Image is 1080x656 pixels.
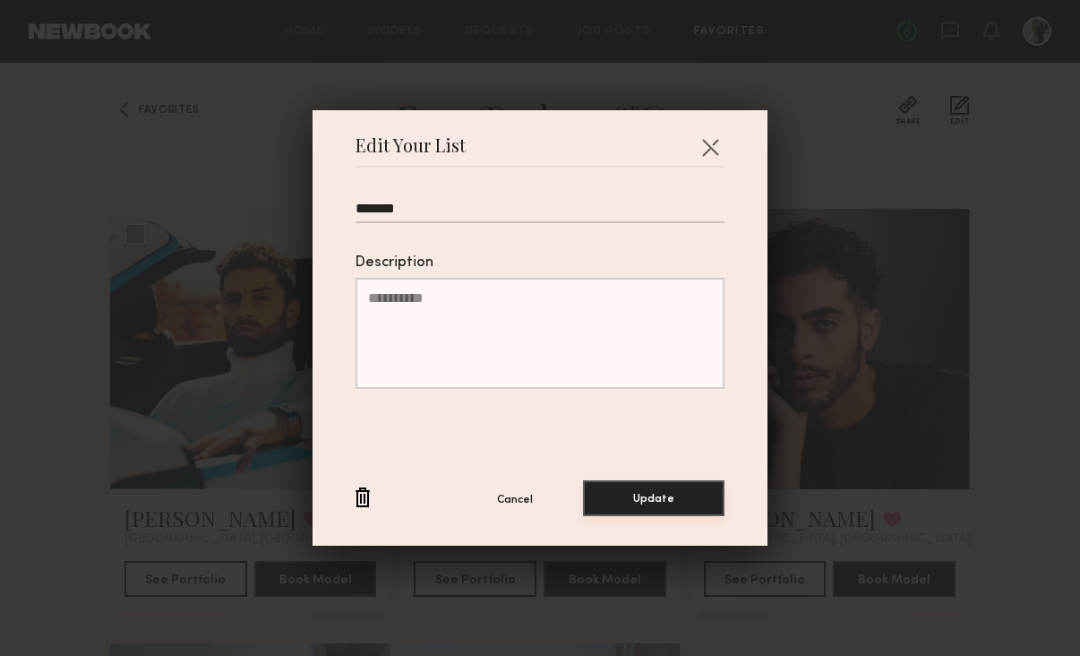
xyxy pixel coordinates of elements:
[461,481,569,517] button: Cancel
[356,255,724,271] div: Description
[356,139,466,166] span: Edit Your List
[696,133,724,161] button: Close
[356,488,370,510] button: Delete list
[356,278,724,389] textarea: Description
[583,480,724,516] button: Update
